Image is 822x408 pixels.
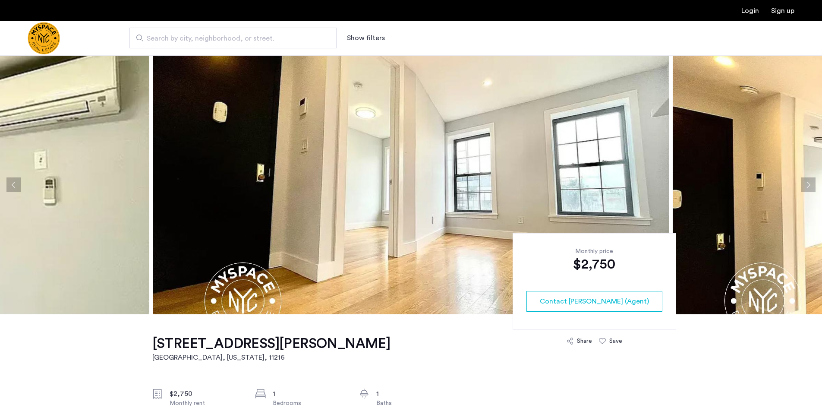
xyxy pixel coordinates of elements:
[376,399,449,408] div: Baths
[28,22,60,54] img: logo
[153,55,669,314] img: apartment
[526,247,662,256] div: Monthly price
[152,335,391,352] h1: [STREET_ADDRESS][PERSON_NAME]
[771,7,794,14] a: Registration
[376,389,449,399] div: 1
[152,352,391,363] h2: [GEOGRAPHIC_DATA], [US_STATE] , 11216
[152,335,391,363] a: [STREET_ADDRESS][PERSON_NAME][GEOGRAPHIC_DATA], [US_STATE], 11216
[786,373,813,399] iframe: chat widget
[273,389,345,399] div: 1
[6,177,21,192] button: Previous apartment
[609,337,622,345] div: Save
[526,256,662,273] div: $2,750
[801,177,816,192] button: Next apartment
[347,33,385,43] button: Show or hide filters
[273,399,345,408] div: Bedrooms
[170,399,242,408] div: Monthly rent
[147,33,312,44] span: Search by city, neighborhood, or street.
[741,7,759,14] a: Login
[540,296,649,307] span: Contact [PERSON_NAME] (Agent)
[170,389,242,399] div: $2,750
[28,22,60,54] a: Cazamio Logo
[577,337,592,345] div: Share
[526,291,662,312] button: button
[129,28,337,48] input: Apartment Search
